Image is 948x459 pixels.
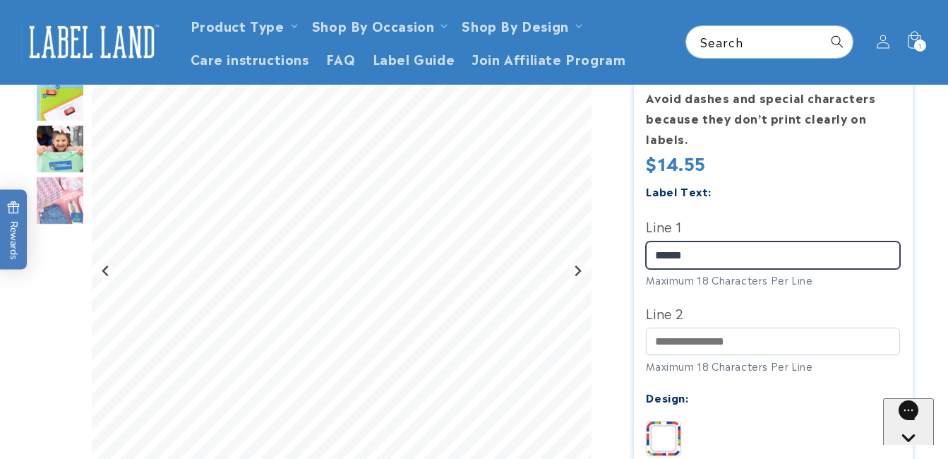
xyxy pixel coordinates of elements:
label: Label Text: [646,183,712,199]
img: Color Stick N' Wear® Labels - Label Land [35,124,85,174]
span: 1 [918,40,922,52]
img: Label Land [21,20,162,64]
span: Care instructions [191,50,309,66]
div: Go to slide 5 [35,176,85,225]
div: Maximum 18 Characters Per Line [646,359,900,374]
a: Product Type [191,16,284,35]
img: Color Stick N' Wear® Labels - Label Land [35,176,85,225]
div: Go to slide 3 [35,73,85,122]
a: FAQ [318,42,364,75]
button: Search [822,26,853,57]
img: Stripes [647,422,680,455]
a: Label Guide [364,42,464,75]
span: Shop By Occasion [312,17,435,33]
span: Join Affiliate Program [472,50,625,66]
div: Maximum 18 Characters Per Line [646,273,900,287]
div: Go to slide 6 [35,227,85,277]
a: Care instructions [182,42,318,75]
summary: Shop By Occasion [304,8,454,42]
a: Shop By Design [462,16,568,35]
label: Line 1 [646,215,900,237]
img: Color Stick N' Wear® Labels - Label Land [35,227,85,277]
img: Color Stick N' Wear® Labels - Label Land [35,73,85,122]
label: Design: [646,389,688,405]
button: Previous slide [97,262,116,281]
iframe: Gorgias live chat messenger [883,398,934,445]
span: $14.55 [646,150,706,175]
a: Label Land [16,15,168,69]
span: Rewards [7,201,20,260]
summary: Product Type [182,8,304,42]
summary: Shop By Design [453,8,587,42]
a: Join Affiliate Program [463,42,634,75]
span: Label Guide [373,50,455,66]
strong: Avoid dashes and special characters because they don’t print clearly on labels. [646,89,875,147]
label: Line 2 [646,302,900,324]
span: FAQ [326,50,356,66]
button: Next slide [568,262,587,281]
div: Go to slide 4 [35,124,85,174]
